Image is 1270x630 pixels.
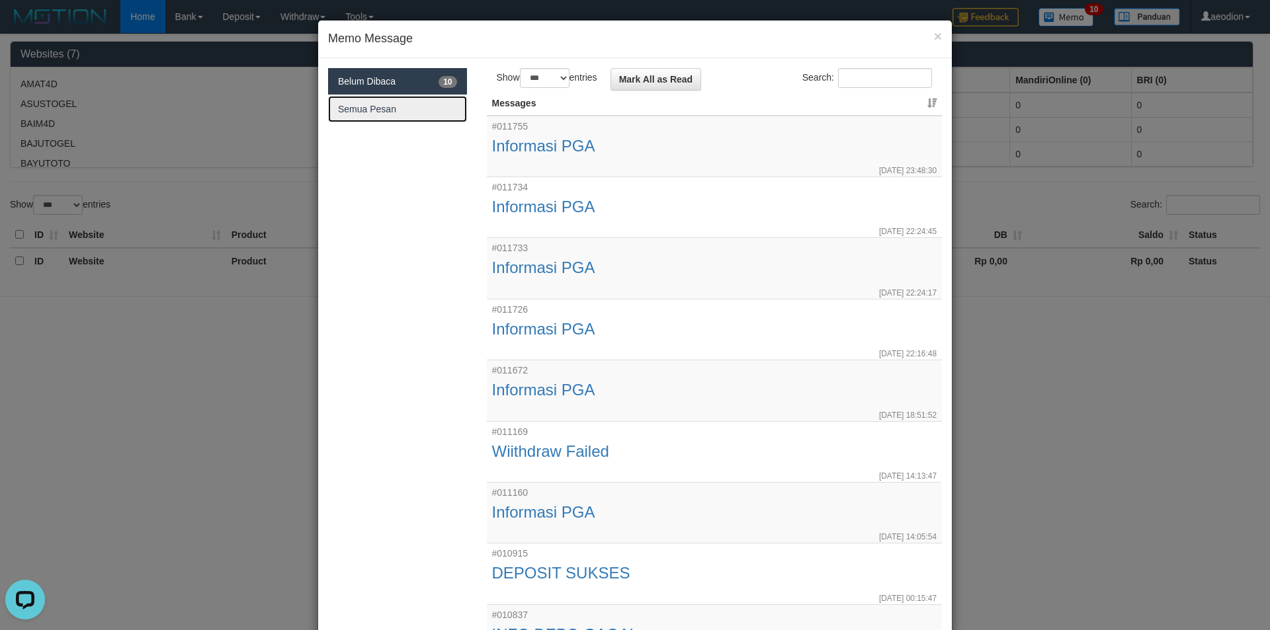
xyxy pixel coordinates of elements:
[934,29,942,43] button: Close
[328,32,413,45] span: Memo Message
[5,5,45,45] button: Open LiveChat chat widget
[492,565,937,582] a: DEPOSIT SUKSES
[879,593,937,604] small: [DATE] 00:15:47
[492,198,937,216] a: Informasi PGA
[492,381,937,399] a: Informasi PGA
[492,180,937,194] p: #011734
[492,303,937,316] p: #011726
[492,138,937,155] a: Informasi PGA
[879,410,937,421] small: [DATE] 18:51:52
[497,68,591,88] label: Show entries
[879,348,937,360] small: [DATE] 22:16:48
[492,364,937,377] p: #011672
[492,608,937,621] p: #010837
[492,321,937,338] a: Informasi PGA
[838,68,932,88] input: Search:
[492,241,937,255] p: #011733
[328,96,467,122] a: Semua Pesan
[879,165,937,177] small: [DATE] 23:48:30
[492,259,937,276] a: Informasi PGA
[492,547,937,560] p: #010915
[879,471,937,482] small: [DATE] 14:13:47
[879,226,937,237] small: [DATE] 22:24:45
[492,443,937,460] a: Wiithdraw Failed
[492,425,937,438] p: #011169
[492,120,937,133] p: #011755
[487,91,943,116] th: Messages: activate to sort column ascending
[439,76,456,88] span: 10
[879,288,937,299] small: [DATE] 22:24:17
[934,28,942,44] span: ×
[492,504,937,521] a: Informasi PGA
[328,68,467,95] a: Belum Dibaca10
[619,74,693,85] span: Mark All as Read
[611,68,702,91] a: Mark All as Read
[520,68,570,88] select: Showentries
[879,532,937,543] small: [DATE] 14:05:54
[802,68,932,88] label: Search:
[492,486,937,499] p: #011160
